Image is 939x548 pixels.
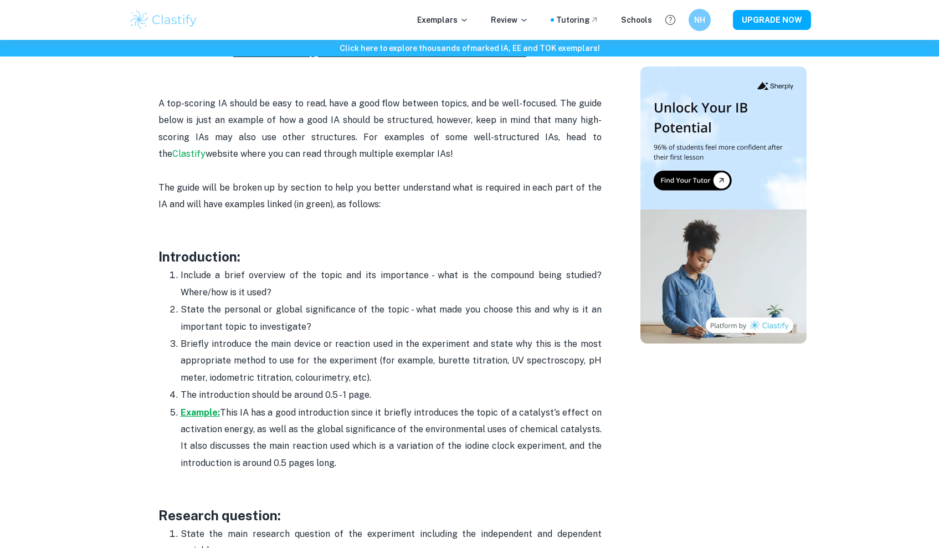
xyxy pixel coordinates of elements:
a: Clastify [172,148,206,159]
p: A top-scoring IA should be easy to read, have a good flow between topics, and be well-focused. Th... [158,95,602,163]
p: Briefly introduce the main device or reaction used in the experiment and state why this is the mo... [181,336,602,386]
h3: Research question: [158,505,602,525]
p: Include a brief overview of the topic and its importance - what is the compound being studied? Wh... [181,267,602,301]
a: Example: [181,407,220,418]
button: UPGRADE NOW [733,10,811,30]
p: State the personal or global significance of the topic - what made you choose this and why is it ... [181,301,602,335]
a: Schools [621,14,652,26]
p: The guide will be broken up by section to help you better understand what is required in each par... [158,180,602,213]
button: Help and Feedback [661,11,680,29]
a: Tutoring [556,14,599,26]
p: Review [491,14,528,26]
p: This IA has a good introduction since it briefly introduces the topic of a catalyst's effect on a... [181,404,602,472]
img: Clastify logo [129,9,199,31]
p: The introduction should be around 0.5 - 1 page. [181,387,602,403]
h6: NH [693,14,706,26]
h3: Introduction: [158,247,602,267]
p: Exemplars [417,14,469,26]
button: NH [689,9,711,31]
img: Thumbnail [640,66,807,344]
h6: Click here to explore thousands of marked IA, EE and TOK exemplars ! [2,42,937,54]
